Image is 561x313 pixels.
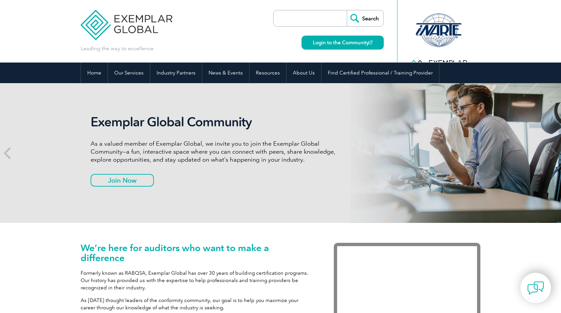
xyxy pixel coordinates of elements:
[91,114,340,130] h2: Exemplar Global Community
[81,45,154,52] p: Leading the way to excellence
[347,10,383,26] input: Search
[81,297,314,311] p: As [DATE] thought leaders of the conformity community, our goal is to help you maximize your care...
[150,63,202,83] a: Industry Partners
[81,269,314,291] p: Formerly known as RABQSA, Exemplar Global has over 30 years of building certification programs. O...
[81,63,108,83] a: Home
[301,36,384,50] a: Login to the Community
[202,63,249,83] a: News & Events
[108,63,150,83] a: Our Services
[91,174,154,187] a: Join Now
[91,140,340,164] p: As a valued member of Exemplar Global, we invite you to join the Exemplar Global Community—a fun,...
[286,63,321,83] a: About Us
[81,243,314,263] h1: We’re here for auditors who want to make a difference
[369,41,372,44] img: open_square.png
[321,63,439,83] a: Find Certified Professional / Training Provider
[527,280,544,296] img: contact-chat.png
[250,63,286,83] a: Resources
